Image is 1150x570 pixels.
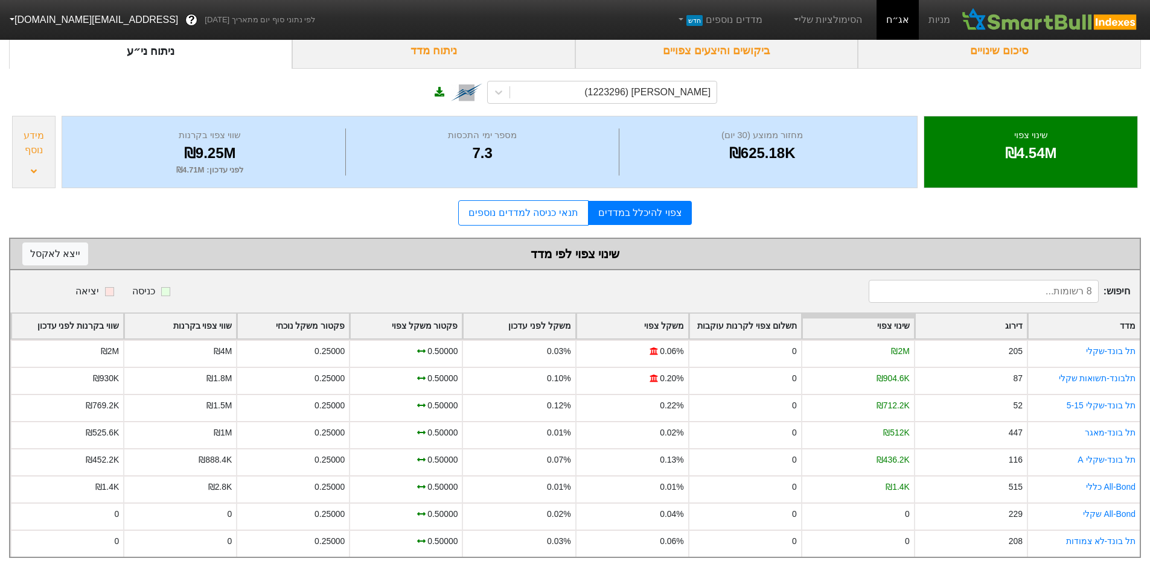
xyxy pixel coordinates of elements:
div: 0 [792,372,797,385]
div: ₪1.8M [206,372,232,385]
button: ייצא לאקסל [22,242,88,265]
div: 0.02% [547,508,570,521]
div: ₪888.4K [199,454,232,466]
div: [PERSON_NAME] (1223296) [584,85,711,100]
div: ₪625.18K [622,142,902,164]
span: חדש [686,15,703,26]
div: ₪904.6K [877,372,910,385]
div: ₪4.54M [939,142,1122,164]
div: מידע נוסף [16,128,52,157]
div: 0.06% [660,345,683,358]
a: All-Bond שקלי [1083,509,1136,519]
div: 0.22% [660,399,683,412]
div: 0.50000 [427,426,458,439]
div: Toggle SortBy [577,314,688,338]
a: תלבונד-תשואות שקלי [1059,373,1136,383]
div: ₪512K [883,426,909,439]
span: חיפוש : [869,280,1130,303]
div: 0 [228,535,232,548]
a: צפוי להיכלל במדדים [589,201,692,225]
div: 0.50000 [427,454,458,466]
div: 0 [905,535,910,548]
div: 0.50000 [427,372,458,385]
div: Toggle SortBy [124,314,236,338]
div: 0 [792,399,797,412]
div: 0.25000 [315,535,345,548]
div: 0 [792,426,797,439]
div: ₪4M [214,345,232,358]
div: יציאה [75,284,99,299]
div: 0 [228,508,232,521]
div: 0.25000 [315,372,345,385]
div: ₪2M [891,345,909,358]
div: שינוי צפוי [939,128,1122,142]
div: Toggle SortBy [1028,314,1140,338]
div: ₪769.2K [86,399,119,412]
div: 0.50000 [427,508,458,521]
div: ₪9.25M [77,142,342,164]
div: כניסה [132,284,155,299]
div: 116 [1009,454,1023,466]
div: 0 [114,508,119,521]
a: תל בונד-לא צמודות [1066,536,1136,546]
div: 0.01% [547,426,570,439]
div: Toggle SortBy [915,314,1027,338]
div: 0 [792,345,797,358]
input: 8 רשומות... [869,280,1099,303]
div: שינוי צפוי לפי מדד [22,245,1128,263]
div: 0.02% [660,426,683,439]
div: 0.10% [547,372,570,385]
div: 0.25000 [315,399,345,412]
div: 208 [1009,535,1023,548]
div: 0.03% [547,535,570,548]
div: ניתוח מדד [292,33,575,69]
div: 0.01% [660,481,683,493]
div: 0.50000 [427,535,458,548]
div: 0.25000 [315,426,345,439]
div: 0.13% [660,454,683,466]
div: 87 [1013,372,1022,385]
div: מחזור ממוצע (30 יום) [622,128,902,142]
div: ₪436.2K [877,454,910,466]
div: 0.50000 [427,481,458,493]
div: ₪1.5M [206,399,232,412]
div: 447 [1009,426,1023,439]
div: Toggle SortBy [11,314,123,338]
div: ₪930K [93,372,119,385]
img: SmartBull [960,8,1140,32]
div: ניתוח ני״ע [9,33,292,69]
a: תנאי כניסה למדדים נוספים [458,200,588,226]
div: ₪525.6K [86,426,119,439]
div: 0.50000 [427,399,458,412]
div: 0.20% [660,372,683,385]
div: Toggle SortBy [802,314,914,338]
div: ₪452.2K [86,454,119,466]
div: 0 [792,454,797,466]
div: Toggle SortBy [350,314,462,338]
div: 0 [792,535,797,548]
div: 229 [1009,508,1023,521]
div: 52 [1013,399,1022,412]
div: 0.25000 [315,345,345,358]
div: ₪1.4K [95,481,120,493]
div: 0.03% [547,345,570,358]
div: 0 [792,481,797,493]
div: ביקושים והיצעים צפויים [575,33,858,69]
a: תל בונד-שקלי A [1078,455,1136,464]
div: סיכום שינויים [858,33,1141,69]
a: הסימולציות שלי [787,8,867,32]
span: ? [188,12,195,28]
a: תל בונד-שקלי 5-15 [1067,401,1136,410]
div: 0.25000 [315,454,345,466]
div: 0.07% [547,454,570,466]
div: 0.25000 [315,508,345,521]
div: 0.12% [547,399,570,412]
div: 0.04% [660,508,683,521]
a: תל בונד-שקלי [1086,346,1136,356]
div: 0.25000 [315,481,345,493]
div: לפני עדכון : ₪4.71M [77,164,342,176]
a: All-Bond כללי [1086,482,1136,492]
div: ₪2.8K [208,481,232,493]
div: שווי צפוי בקרנות [77,128,342,142]
div: ₪2M [101,345,119,358]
